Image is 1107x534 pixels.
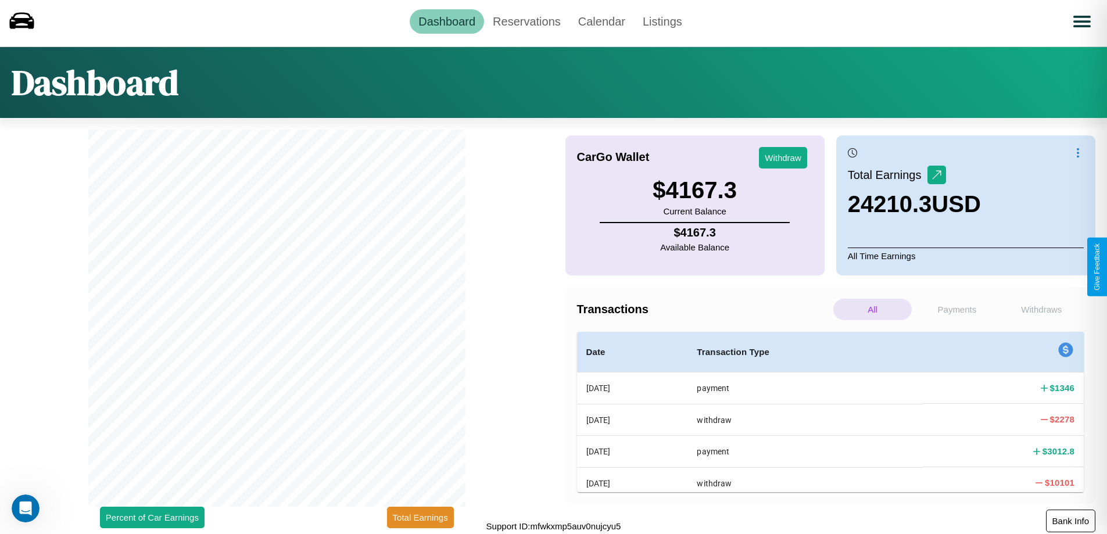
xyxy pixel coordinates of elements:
[918,299,996,320] p: Payments
[1002,299,1081,320] p: Withdraws
[1050,413,1074,425] h4: $ 2278
[586,345,679,359] h4: Date
[486,518,621,534] p: Support ID: mfwkxmp5auv0nujcyu5
[848,164,927,185] p: Total Earnings
[577,467,688,499] th: [DATE]
[848,191,981,217] h3: 24210.3 USD
[1046,510,1095,532] button: Bank Info
[660,226,729,239] h4: $ 4167.3
[577,303,830,316] h4: Transactions
[1045,476,1074,489] h4: $ 10101
[1050,382,1074,394] h4: $ 1346
[410,9,484,34] a: Dashboard
[634,9,691,34] a: Listings
[484,9,569,34] a: Reservations
[100,507,205,528] button: Percent of Car Earnings
[577,150,650,164] h4: CarGo Wallet
[687,404,923,435] th: withdraw
[687,436,923,467] th: payment
[833,299,912,320] p: All
[569,9,634,34] a: Calendar
[759,147,807,169] button: Withdraw
[577,404,688,435] th: [DATE]
[12,494,40,522] iframe: Intercom live chat
[848,248,1084,264] p: All Time Earnings
[577,436,688,467] th: [DATE]
[653,177,737,203] h3: $ 4167.3
[1066,5,1098,38] button: Open menu
[687,372,923,404] th: payment
[697,345,913,359] h4: Transaction Type
[387,507,454,528] button: Total Earnings
[1093,243,1101,291] div: Give Feedback
[12,59,178,106] h1: Dashboard
[660,239,729,255] p: Available Balance
[577,372,688,404] th: [DATE]
[1042,445,1074,457] h4: $ 3012.8
[687,467,923,499] th: withdraw
[653,203,737,219] p: Current Balance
